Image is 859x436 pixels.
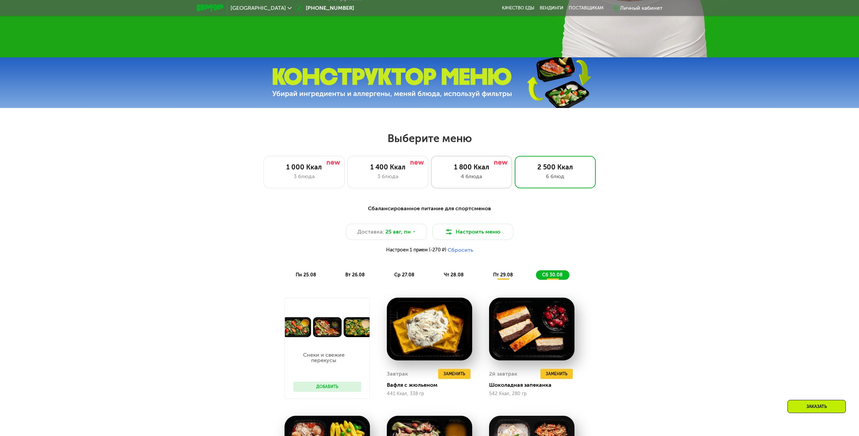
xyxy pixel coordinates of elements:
div: Заказать [787,400,846,413]
button: Сбросить [448,247,473,253]
span: сб 30.08 [542,272,563,278]
div: 441 Ккал, 338 гр [387,391,472,397]
span: пн 25.08 [296,272,316,278]
div: Сбалансированное питание для спортсменов [230,205,629,213]
div: Вафля с жюльеном [387,382,478,388]
p: Снеки и свежие перекусы [293,352,354,363]
button: Заменить [438,369,471,379]
span: Настроен 1 прием (-270 ₽) [386,248,446,252]
div: 542 Ккал, 280 гр [489,391,574,397]
div: Завтрак [387,369,408,379]
span: [GEOGRAPHIC_DATA] [231,5,286,11]
span: вт 26.08 [345,272,365,278]
div: 1 400 Ккал [354,163,421,171]
div: поставщикам [569,5,603,11]
div: 1 800 Ккал [438,163,505,171]
span: Доставка: [357,228,384,236]
div: 2 500 Ккал [522,163,589,171]
div: 3 блюда [354,172,421,181]
div: 6 блюд [522,172,589,181]
a: Качество еды [502,5,534,11]
div: Шоколадная запеканка [489,382,580,388]
button: Заменить [540,369,573,379]
button: Настроить меню [432,224,513,240]
div: Личный кабинет [620,4,663,12]
div: 2й завтрак [489,369,517,379]
span: ср 27.08 [394,272,414,278]
div: 3 блюда [271,172,338,181]
div: 1 000 Ккал [271,163,338,171]
div: 4 блюда [438,172,505,181]
h2: Выберите меню [22,132,837,145]
span: чт 28.08 [444,272,464,278]
span: Заменить [546,371,567,377]
span: 25 авг, пн [385,228,411,236]
a: Вендинги [540,5,563,11]
span: пт 29.08 [493,272,513,278]
span: Заменить [444,371,465,377]
a: [PHONE_NUMBER] [295,4,354,12]
button: Добавить [293,382,361,392]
